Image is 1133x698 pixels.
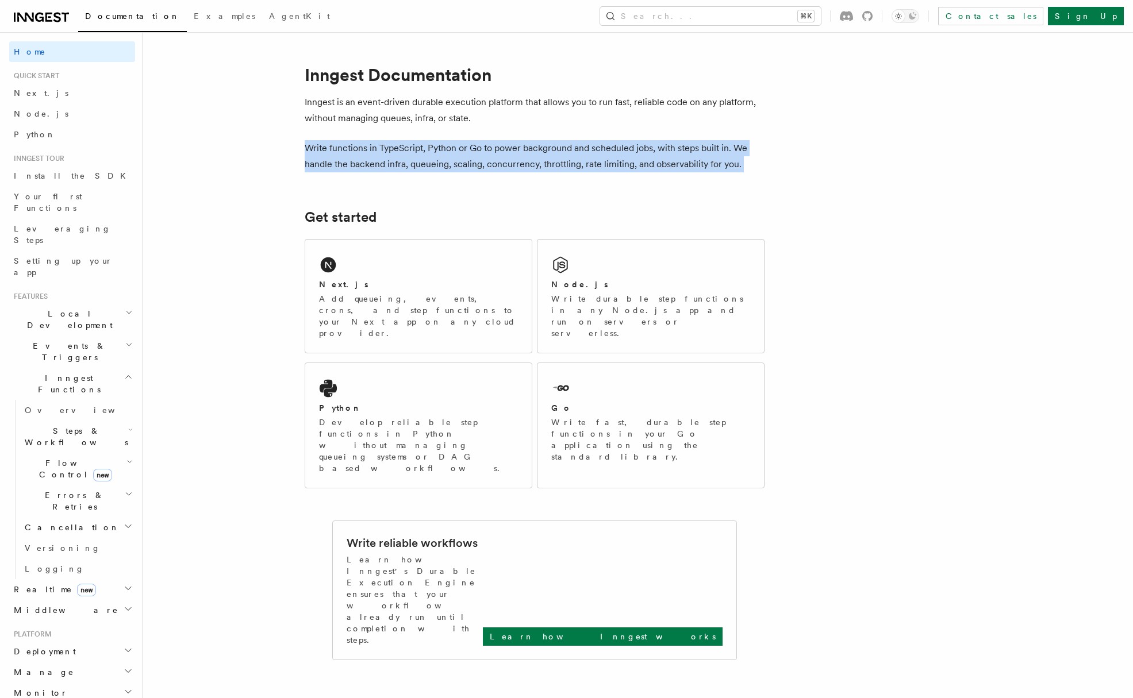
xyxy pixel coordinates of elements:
[9,584,96,595] span: Realtime
[537,239,765,353] a: Node.jsWrite durable step functions in any Node.js app and run on servers or serverless.
[9,124,135,145] a: Python
[9,218,135,250] a: Leveraging Steps
[25,564,85,573] span: Logging
[20,489,125,512] span: Errors & Retries
[262,3,337,31] a: AgentKit
[9,400,135,579] div: Inngest Functions
[14,224,111,245] span: Leveraging Steps
[9,292,48,301] span: Features
[9,335,135,368] button: Events & Triggers
[9,340,125,363] span: Events & Triggers
[20,522,120,533] span: Cancellation
[319,417,518,474] p: Develop reliable step functions in Python without managing queueing systems or DAG based workflows.
[9,103,135,124] a: Node.js
[1048,7,1124,25] a: Sign Up
[347,554,483,646] p: Learn how Inngest's Durable Execution Engine ensures that your workflow already run until complet...
[14,256,113,277] span: Setting up your app
[20,453,135,485] button: Flow Controlnew
[9,308,125,331] span: Local Development
[9,154,64,163] span: Inngest tour
[14,171,133,180] span: Install the SDK
[93,469,112,481] span: new
[77,584,96,596] span: new
[319,293,518,339] p: Add queueing, events, crons, and step functions to your Next app on any cloud provider.
[9,604,118,616] span: Middleware
[14,130,56,139] span: Python
[9,250,135,283] a: Setting up your app
[319,402,362,414] h2: Python
[14,109,68,118] span: Node.js
[9,83,135,103] a: Next.js
[187,3,262,31] a: Examples
[14,46,46,57] span: Home
[551,402,572,414] h2: Go
[319,279,368,290] h2: Next.js
[600,7,821,25] button: Search...⌘K
[9,662,135,682] button: Manage
[194,11,255,21] span: Examples
[20,400,135,421] a: Overview
[25,406,143,415] span: Overview
[347,535,478,551] h2: Write reliable workflows
[305,363,532,488] a: PythonDevelop reliable step functions in Python without managing queueing systems or DAG based wo...
[20,485,135,517] button: Errors & Retries
[20,425,128,448] span: Steps & Workflows
[9,71,59,80] span: Quick start
[9,165,135,186] a: Install the SDK
[305,239,532,353] a: Next.jsAdd queueing, events, crons, and step functions to your Next app on any cloud provider.
[537,363,765,488] a: GoWrite fast, durable step functions in your Go application using the standard library.
[9,41,135,62] a: Home
[551,293,750,339] p: Write durable step functions in any Node.js app and run on servers or serverless.
[20,421,135,453] button: Steps & Workflows
[938,7,1043,25] a: Contact sales
[25,543,101,553] span: Versioning
[9,641,135,662] button: Deployment
[490,631,716,642] p: Learn how Inngest works
[20,558,135,579] a: Logging
[798,10,814,22] kbd: ⌘K
[305,140,765,172] p: Write functions in TypeScript, Python or Go to power background and scheduled jobs, with steps bu...
[14,192,82,213] span: Your first Functions
[892,9,919,23] button: Toggle dark mode
[20,517,135,538] button: Cancellation
[9,646,76,657] span: Deployment
[20,538,135,558] a: Versioning
[14,88,68,98] span: Next.js
[483,627,723,646] a: Learn how Inngest works
[551,417,750,462] p: Write fast, durable step functions in your Go application using the standard library.
[9,666,74,678] span: Manage
[551,279,608,290] h2: Node.js
[269,11,330,21] span: AgentKit
[305,64,765,85] h1: Inngest Documentation
[9,579,135,600] button: Realtimenew
[9,600,135,620] button: Middleware
[305,94,765,126] p: Inngest is an event-driven durable execution platform that allows you to run fast, reliable code ...
[9,368,135,400] button: Inngest Functions
[85,11,180,21] span: Documentation
[9,372,124,395] span: Inngest Functions
[9,303,135,335] button: Local Development
[20,457,126,480] span: Flow Control
[9,186,135,218] a: Your first Functions
[9,630,52,639] span: Platform
[305,209,377,225] a: Get started
[78,3,187,32] a: Documentation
